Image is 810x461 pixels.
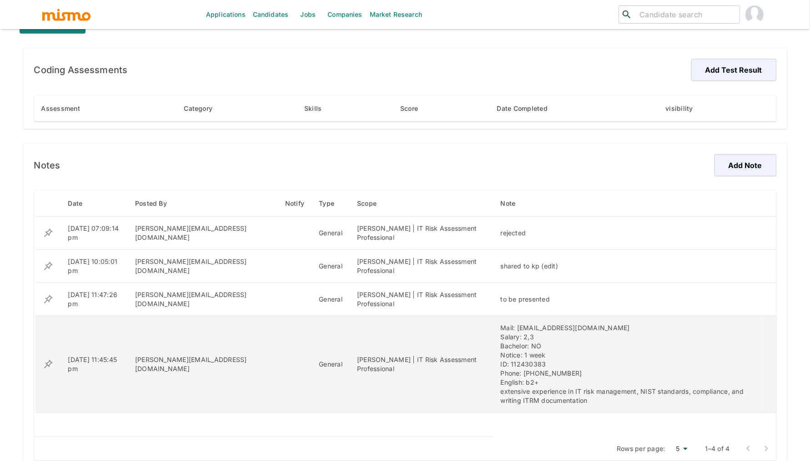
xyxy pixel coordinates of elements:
[312,283,350,316] td: General
[61,316,128,413] td: [DATE] 11:45:45 pm
[278,191,312,217] th: Notify
[34,63,128,77] h6: Coding Assessments
[350,283,493,316] td: [PERSON_NAME] | IT Risk Assessment Professional
[34,95,776,122] table: enhanced table
[128,316,278,413] td: [PERSON_NAME][EMAIL_ADDRESS][DOMAIN_NAME]
[312,217,350,250] td: General
[500,295,754,304] div: to be presented
[128,217,278,250] td: [PERSON_NAME][EMAIL_ADDRESS][DOMAIN_NAME]
[184,103,224,114] span: Category
[669,442,691,456] div: 5
[128,250,278,283] td: [PERSON_NAME][EMAIL_ADDRESS][DOMAIN_NAME]
[312,250,350,283] td: General
[636,8,736,21] input: Candidate search
[61,191,128,217] th: Date
[500,323,754,405] div: Mail: [EMAIL_ADDRESS][DOMAIN_NAME] Salary: 2,3 Bachelor: NO Notice: 1 week ID: 112430383 Phone: [...
[350,191,493,217] th: Scope
[312,191,350,217] th: Type
[617,444,665,453] p: Rows per page:
[714,154,776,176] button: Add Note
[500,228,754,238] div: rejected
[500,262,754,271] div: shared to kp (edit)
[705,444,730,453] p: 1–4 of 4
[493,191,761,217] th: Note
[350,217,493,250] td: [PERSON_NAME] | IT Risk Assessment Professional
[128,283,278,316] td: [PERSON_NAME][EMAIL_ADDRESS][DOMAIN_NAME]
[400,103,430,114] span: Score
[497,103,560,114] span: Date Completed
[61,217,128,250] td: [DATE] 07:09:14 pm
[128,191,278,217] th: Posted By
[745,5,764,24] img: Daniela Zito
[41,8,91,21] img: logo
[304,103,334,114] span: Skills
[350,250,493,283] td: [PERSON_NAME] | IT Risk Assessment Professional
[34,191,776,437] table: enhanced table
[41,103,92,114] span: Assessment
[691,59,776,81] button: Add Test Result
[61,283,128,316] td: [DATE] 11:47:26 pm
[312,316,350,413] td: General
[350,316,493,413] td: [PERSON_NAME] | IT Risk Assessment Professional
[61,250,128,283] td: [DATE] 10:05:01 pm
[665,103,705,114] span: visibility
[34,158,60,173] h6: Notes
